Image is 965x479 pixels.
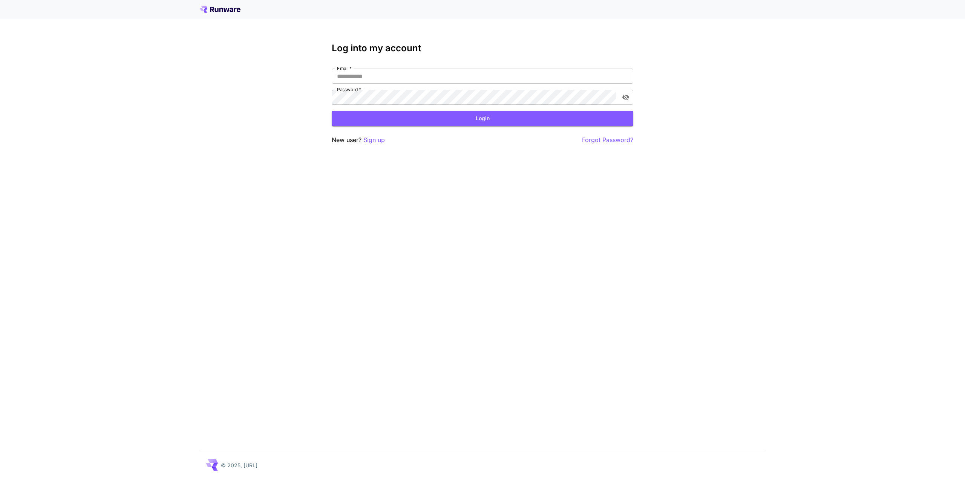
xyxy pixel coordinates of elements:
[582,135,633,145] button: Forgot Password?
[337,86,361,93] label: Password
[619,90,633,104] button: toggle password visibility
[221,461,257,469] p: © 2025, [URL]
[363,135,385,145] button: Sign up
[337,65,352,72] label: Email
[332,43,633,54] h3: Log into my account
[332,111,633,126] button: Login
[332,135,385,145] p: New user?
